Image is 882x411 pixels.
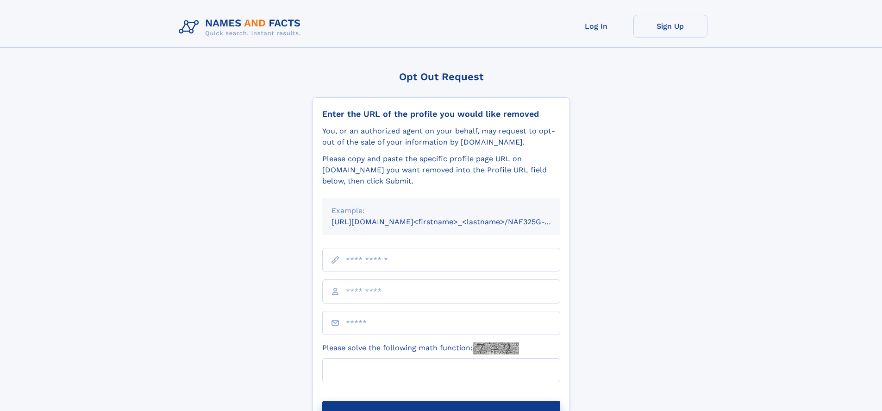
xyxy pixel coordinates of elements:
[322,109,560,119] div: Enter the URL of the profile you would like removed
[322,126,560,148] div: You, or an authorized agent on your behalf, may request to opt-out of the sale of your informatio...
[175,15,308,40] img: Logo Names and Facts
[332,217,578,226] small: [URL][DOMAIN_NAME]<firstname>_<lastname>/NAF325G-xxxxxxxx
[332,205,551,216] div: Example:
[559,15,633,38] a: Log In
[633,15,707,38] a: Sign Up
[322,342,519,354] label: Please solve the following math function:
[313,71,570,82] div: Opt Out Request
[322,153,560,187] div: Please copy and paste the specific profile page URL on [DOMAIN_NAME] you want removed into the Pr...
